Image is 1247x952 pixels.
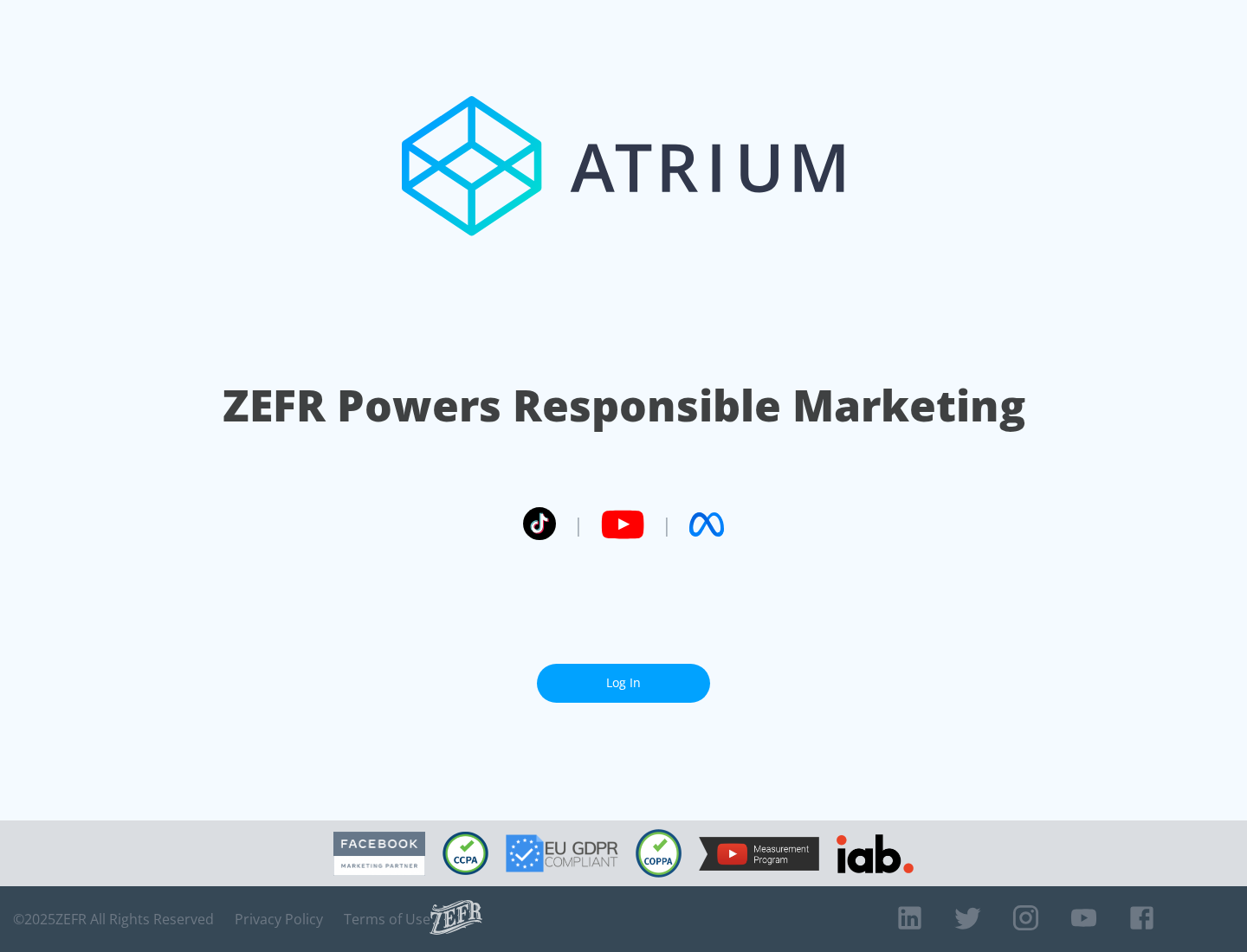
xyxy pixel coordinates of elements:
a: Log In [537,664,710,703]
span: | [573,511,584,537]
img: IAB [837,834,914,873]
img: COPPA Compliant [636,829,682,878]
img: GDPR Compliant [506,834,618,872]
span: | [662,511,672,537]
h1: ZEFR Powers Responsible Marketing [223,376,1025,435]
img: YouTube Measurement Program [699,837,819,871]
a: Privacy Policy [235,910,323,928]
img: CCPA Compliant [443,832,488,875]
span: © 2025 ZEFR All Rights Reserved [13,910,214,928]
img: Facebook Marketing Partner [333,832,425,876]
a: Terms of Use [344,910,430,928]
